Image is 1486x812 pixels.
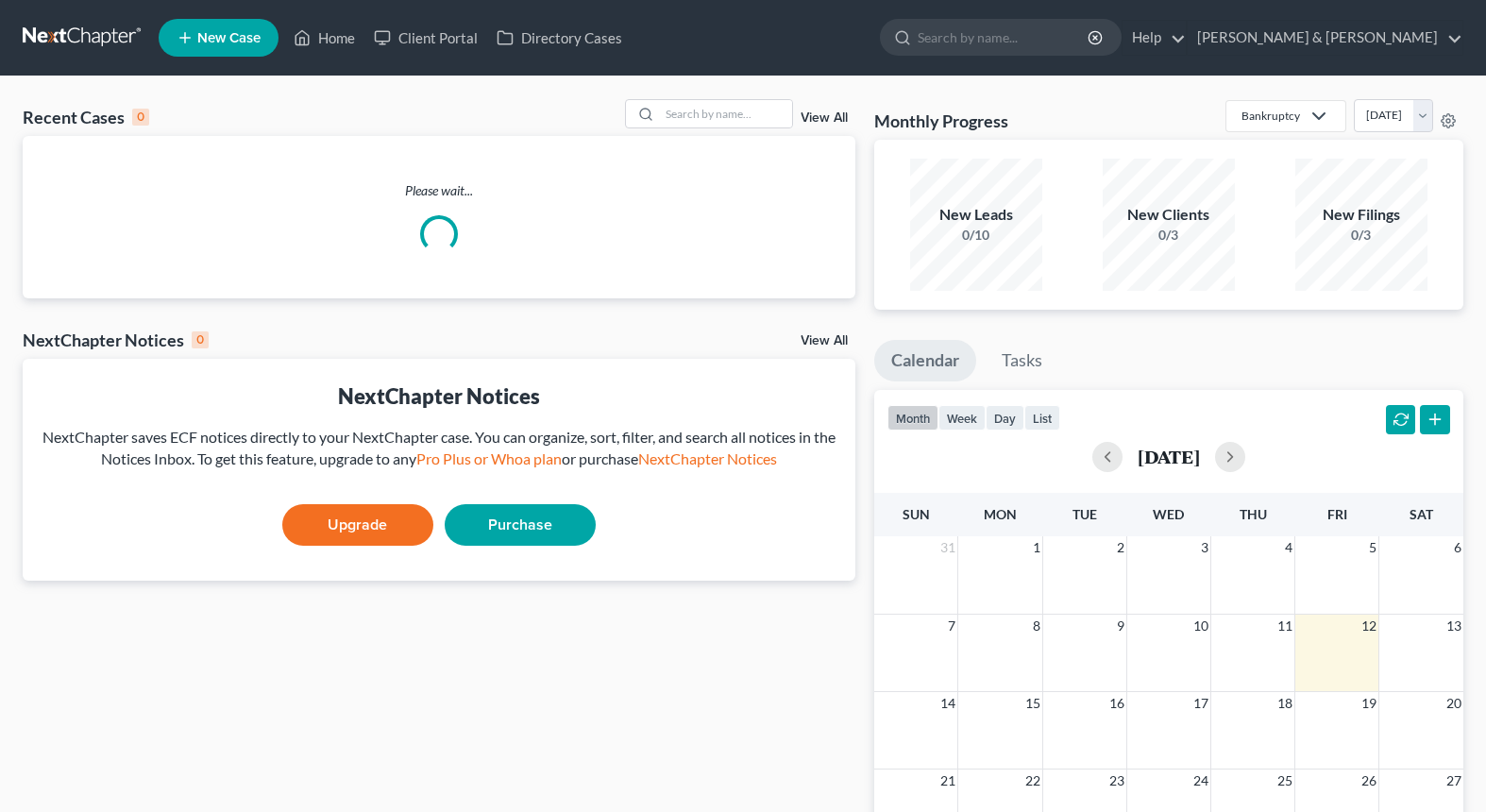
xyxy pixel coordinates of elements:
span: 2 [1115,536,1126,559]
span: 20 [1444,692,1463,715]
a: Tasks [985,340,1059,381]
span: 27 [1444,770,1463,792]
div: Bankruptcy [1241,108,1300,124]
a: Pro Plus or Whoa plan [416,449,562,467]
a: Home [284,21,364,55]
div: NextChapter Notices [23,329,209,351]
div: New Leads [910,204,1042,226]
span: 17 [1191,692,1210,715]
div: 0 [192,331,209,348]
span: 11 [1275,615,1294,637]
button: month [887,405,938,431]
a: Upgrade [282,504,433,546]
a: Calendar [874,340,976,381]
button: week [938,405,986,431]
span: 18 [1275,692,1294,715]
p: Please wait... [23,181,855,200]
div: New Filings [1295,204,1427,226]
a: View All [801,334,848,347]
a: [PERSON_NAME] & [PERSON_NAME] [1188,21,1462,55]
span: 7 [946,615,957,637]
span: 26 [1359,770,1378,792]
span: 3 [1199,536,1210,559]
input: Search by name... [918,20,1090,55]
span: Thu [1240,506,1267,522]
button: day [986,405,1024,431]
h3: Monthly Progress [874,110,1008,132]
span: Sun [903,506,930,522]
a: View All [801,111,848,125]
span: 16 [1107,692,1126,715]
span: 10 [1191,615,1210,637]
a: NextChapter Notices [638,449,777,467]
span: Wed [1153,506,1184,522]
span: 21 [938,770,957,792]
div: 0/3 [1103,226,1235,245]
a: Purchase [445,504,596,546]
span: 12 [1359,615,1378,637]
a: Help [1123,21,1186,55]
span: 19 [1359,692,1378,715]
div: NextChapter saves ECF notices directly to your NextChapter case. You can organize, sort, filter, ... [38,427,840,470]
span: 8 [1031,615,1042,637]
span: 24 [1191,770,1210,792]
span: 31 [938,536,957,559]
div: New Clients [1103,204,1235,226]
div: 0/3 [1295,226,1427,245]
span: Tue [1072,506,1097,522]
span: 6 [1452,536,1463,559]
input: Search by name... [660,100,792,127]
span: 4 [1283,536,1294,559]
span: 23 [1107,770,1126,792]
span: 5 [1367,536,1378,559]
span: 14 [938,692,957,715]
div: 0 [132,109,149,126]
span: Fri [1327,506,1347,522]
span: Mon [984,506,1017,522]
button: list [1024,405,1060,431]
div: 0/10 [910,226,1042,245]
span: 22 [1023,770,1042,792]
span: 25 [1275,770,1294,792]
span: New Case [197,31,261,45]
div: NextChapter Notices [38,381,840,411]
h2: [DATE] [1138,447,1200,466]
span: Sat [1410,506,1433,522]
div: Recent Cases [23,106,149,128]
a: Directory Cases [487,21,632,55]
span: 1 [1031,536,1042,559]
span: 13 [1444,615,1463,637]
a: Client Portal [364,21,487,55]
span: 15 [1023,692,1042,715]
span: 9 [1115,615,1126,637]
